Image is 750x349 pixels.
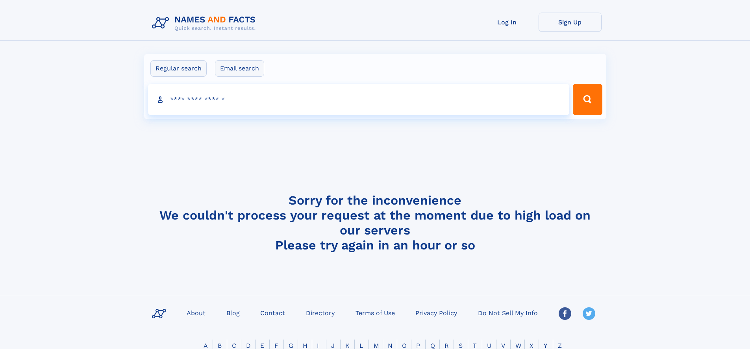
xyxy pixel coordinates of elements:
h4: Sorry for the inconvenience We couldn't process your request at the moment due to high load on ou... [149,193,602,253]
a: Directory [303,307,338,318]
a: Sign Up [539,13,602,32]
a: Do Not Sell My Info [475,307,541,318]
a: Privacy Policy [412,307,460,318]
a: Log In [476,13,539,32]
img: Logo Names and Facts [149,13,262,34]
a: Blog [223,307,243,318]
a: Terms of Use [352,307,398,318]
input: search input [148,84,570,115]
img: Twitter [583,307,595,320]
a: Contact [257,307,288,318]
a: About [183,307,209,318]
label: Email search [215,60,264,77]
button: Search Button [573,84,602,115]
img: Facebook [559,307,571,320]
label: Regular search [150,60,207,77]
